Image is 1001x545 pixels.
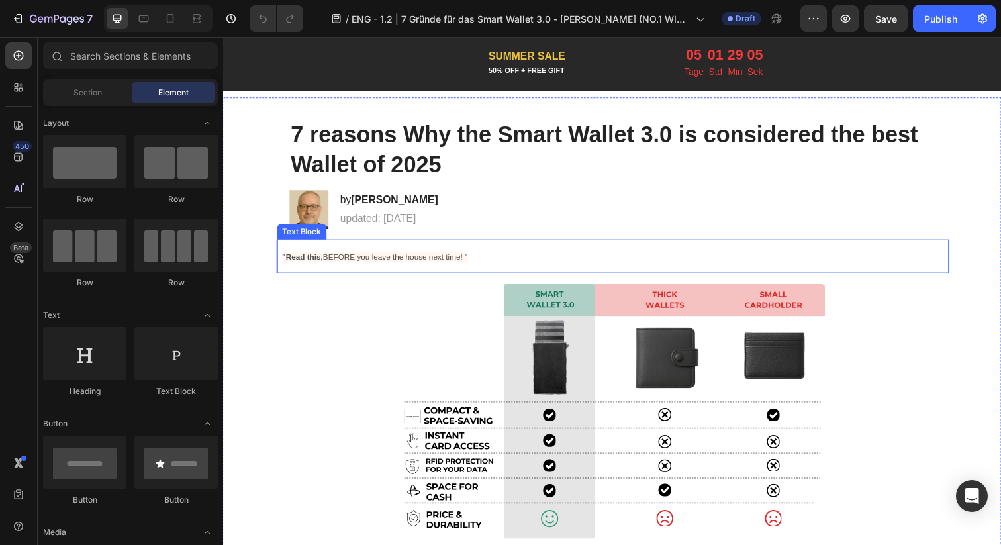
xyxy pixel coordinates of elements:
span: Save [875,13,897,25]
div: Text Block [134,385,218,397]
div: Heading [43,385,126,397]
div: Row [134,277,218,289]
div: Beta [10,242,32,253]
div: 05 [535,10,551,27]
div: Row [43,277,126,289]
span: Toggle open [197,113,218,134]
span: / [346,12,349,26]
span: Section [73,87,102,99]
span: ENG - 1.2 | 7 Gründe für das Smart Wallet 3.0 - [PERSON_NAME] (NO.1 WINNER | LIVE A&#x2F;B Test M... [352,12,691,26]
p: Std [495,27,510,44]
span: SUMMER SALE [271,14,349,25]
button: 7 [5,5,99,32]
div: 29 [514,10,530,27]
div: Publish [924,12,957,26]
button: Save [864,5,908,32]
p: Tage [471,27,491,44]
div: Undo/Redo [250,5,303,32]
p: Min [514,27,530,44]
span: Toggle open [197,522,218,543]
div: Row [134,193,218,205]
div: Open Intercom Messenger [956,480,988,512]
div: Button [43,494,126,506]
p: 7 [87,11,93,26]
span: 50% OFF + FREE GIFT [271,30,348,38]
iframe: Design area [223,37,1001,545]
button: Publish [913,5,969,32]
img: gempages_516569286068667560-cf12b297-0076-41d4-a41d-3f015a833789.svg [179,252,616,513]
div: Row [43,193,126,205]
span: Media [43,526,66,538]
span: Draft [736,13,755,25]
p: Sek [535,27,551,44]
span: Layout [43,117,69,129]
input: Search Sections & Elements [43,42,218,69]
div: 450 [13,141,32,152]
span: Toggle open [197,305,218,326]
span: Button [43,418,68,430]
span: Text [43,309,60,321]
span: Element [158,87,189,99]
div: 05 [471,10,491,27]
span: Toggle open [197,413,218,434]
div: 01 [495,10,510,27]
div: Button [134,494,218,506]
